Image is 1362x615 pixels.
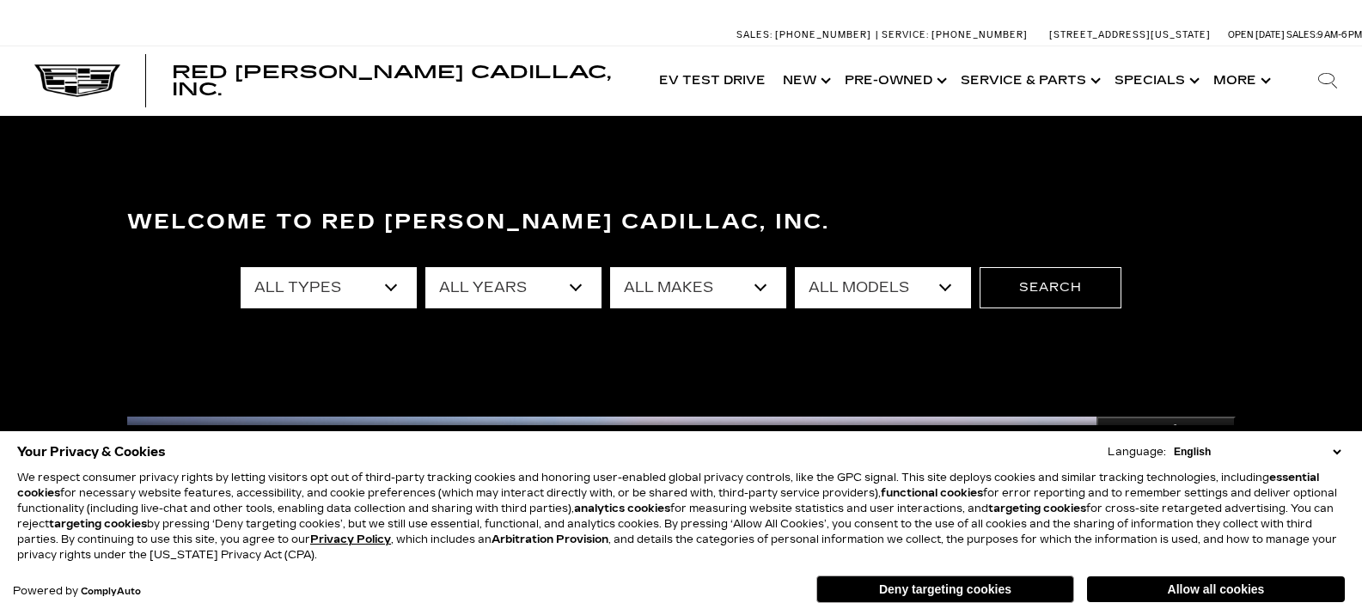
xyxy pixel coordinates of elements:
[1107,423,1225,436] span: Important Information
[836,46,952,115] a: Pre-Owned
[1317,29,1362,40] span: 9 AM-6 PM
[34,64,120,97] img: Cadillac Dark Logo with Cadillac White Text
[49,518,147,530] strong: targeting cookies
[775,29,871,40] span: [PHONE_NUMBER]
[81,587,141,597] a: ComplyAuto
[980,267,1121,308] button: Search
[574,502,670,515] strong: analytics cookies
[610,267,786,308] select: Filter by make
[425,267,602,308] select: Filter by year
[736,29,773,40] span: Sales:
[1286,29,1317,40] span: Sales:
[241,267,417,308] select: Filter by type
[988,502,1086,515] strong: targeting cookies
[952,46,1106,115] a: Service & Parts
[1108,447,1166,457] div: Language:
[931,29,1028,40] span: [PHONE_NUMBER]
[17,470,1345,563] p: We respect consumer privacy rights by letting visitors opt out of third-party tracking cookies an...
[13,586,141,597] div: Powered by
[1205,46,1276,115] button: More
[736,30,876,40] a: Sales: [PHONE_NUMBER]
[17,440,166,464] span: Your Privacy & Cookies
[795,267,971,308] select: Filter by model
[881,487,983,499] strong: functional cookies
[1228,29,1285,40] span: Open [DATE]
[882,29,929,40] span: Service:
[310,533,391,545] a: Privacy Policy
[1096,417,1236,442] button: Important Information
[1087,576,1345,602] button: Allow all cookies
[1106,46,1205,115] a: Specials
[172,64,633,98] a: Red [PERSON_NAME] Cadillac, Inc.
[492,533,608,545] strong: Arbitration Provision
[650,46,774,115] a: EV Test Drive
[172,62,611,100] span: Red [PERSON_NAME] Cadillac, Inc.
[1170,444,1345,460] select: Language Select
[816,575,1074,603] button: Deny targeting cookies
[1049,29,1211,40] a: [STREET_ADDRESS][US_STATE]
[127,205,1236,240] h3: Welcome to Red [PERSON_NAME] Cadillac, Inc.
[774,46,836,115] a: New
[876,30,1032,40] a: Service: [PHONE_NUMBER]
